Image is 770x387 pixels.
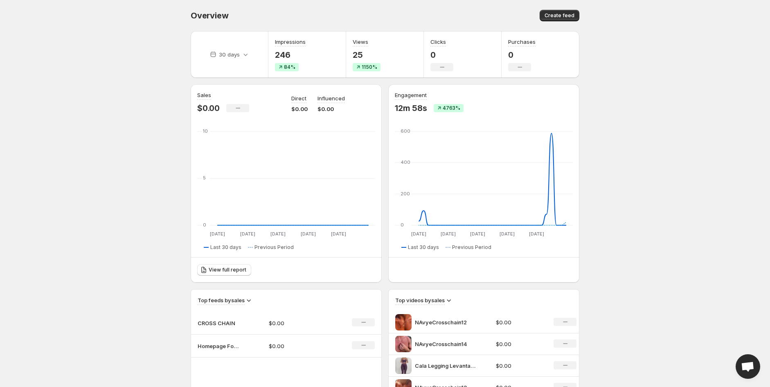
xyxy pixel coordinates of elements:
img: Cala Legging Levanta Empina Bumbum Fitness Academia Bord 0137 [395,358,412,374]
span: View full report [209,267,246,273]
p: CROSS CHAIN [198,319,239,327]
text: [DATE] [210,231,225,237]
span: 1150% [362,64,377,70]
h3: Views [353,38,368,46]
text: [DATE] [500,231,515,237]
h3: Clicks [430,38,446,46]
span: 4763% [443,105,460,111]
text: 600 [401,128,410,134]
text: 0 [203,222,206,228]
p: $0.00 [496,318,544,326]
h3: Impressions [275,38,306,46]
text: [DATE] [270,231,286,237]
img: NAvyeCrosschain12 [395,314,412,330]
h3: Sales [197,91,211,99]
span: Overview [191,11,228,20]
text: [DATE] [441,231,456,237]
text: [DATE] [529,231,544,237]
a: View full report [197,264,251,276]
p: 25 [353,50,380,60]
p: 12m 58s [395,103,427,113]
text: 400 [401,159,410,165]
text: 0 [401,222,404,228]
text: 200 [401,191,410,197]
p: $0.00 [269,319,327,327]
p: Homepage Footer [198,342,239,350]
p: $0.00 [496,340,544,348]
p: 246 [275,50,306,60]
span: Create feed [545,12,574,19]
text: 5 [203,175,206,181]
p: NAvyeCrosschain14 [415,340,476,348]
p: $0.00 [291,105,308,113]
p: $0.00 [197,103,220,113]
p: 0 [430,50,453,60]
span: Previous Period [452,244,491,251]
text: [DATE] [240,231,255,237]
h3: Engagement [395,91,427,99]
p: $0.00 [269,342,327,350]
img: NAvyeCrosschain14 [395,336,412,352]
h3: Top videos by sales [395,296,445,304]
button: Create feed [540,10,579,21]
p: 0 [508,50,536,60]
span: Previous Period [254,244,294,251]
p: Cala Legging Levanta Empina Bumbum Fitness Academia Bord 0137 [415,362,476,370]
span: 84% [284,64,295,70]
text: [DATE] [301,231,316,237]
div: Open chat [736,354,760,379]
text: [DATE] [470,231,485,237]
p: Influenced [317,94,345,102]
text: [DATE] [411,231,426,237]
p: $0.00 [496,362,544,370]
span: Last 30 days [210,244,241,251]
text: [DATE] [331,231,346,237]
h3: Top feeds by sales [198,296,245,304]
span: Last 30 days [408,244,439,251]
p: $0.00 [317,105,345,113]
h3: Purchases [508,38,536,46]
p: Direct [291,94,306,102]
p: NAvyeCrosschain12 [415,318,476,326]
text: 10 [203,128,208,134]
p: 30 days [219,50,240,59]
